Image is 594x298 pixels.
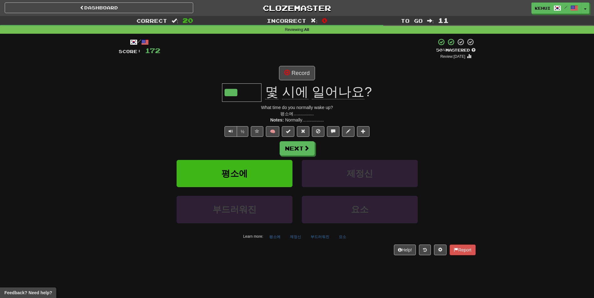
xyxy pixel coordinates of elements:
button: 제정신 [287,232,305,241]
div: Normally….............. [119,117,476,123]
span: Score: [119,49,141,54]
button: 부드러워진 [177,196,292,223]
button: Round history (alt+y) [419,245,431,255]
span: 평소에 [221,169,248,178]
span: 제정신 [347,169,373,178]
button: 부드러워진 [307,232,333,241]
span: / [564,5,567,9]
span: 부드러워진 [213,205,256,214]
button: Next [280,141,315,156]
span: ? [261,84,372,99]
span: Open feedback widget [4,290,52,296]
button: Play sentence audio (ctl+space) [225,126,237,137]
div: / [119,38,160,46]
span: 요소 [351,205,369,214]
button: ½ [237,126,249,137]
strong: All [304,27,309,32]
span: 172 [145,47,160,54]
span: : [427,18,434,23]
span: Kehui [535,5,550,11]
button: Reset to 0% Mastered (alt+r) [297,126,309,137]
span: 일어나요 [312,84,364,99]
a: Clozemaster [203,2,391,13]
button: 요소 [302,196,418,223]
span: To go [401,17,423,24]
button: Favorite sentence (alt+f) [251,126,263,137]
span: 50 % [436,47,446,52]
button: Edit sentence (alt+d) [342,126,354,137]
div: What time do you normally wake up? [119,104,476,111]
a: Dashboard [5,2,193,13]
span: Incorrect [267,17,306,24]
small: Review: [DATE] [440,54,465,59]
button: 평소에 [177,160,292,187]
div: Mastered [436,47,476,53]
span: 몇 [265,84,278,99]
button: Help! [394,245,416,255]
strong: Notes: [270,117,284,122]
span: 20 [183,17,193,24]
button: 요소 [335,232,350,241]
small: Learn more: [243,234,263,239]
div: 평소에…............. [119,111,476,117]
span: Correct [137,17,167,24]
span: : [311,18,318,23]
button: 제정신 [302,160,418,187]
span: 시에 [282,84,308,99]
span: 11 [438,17,449,24]
button: Record [279,66,315,80]
button: Report [450,245,475,255]
a: Kehui / [531,2,581,14]
button: Discuss sentence (alt+u) [327,126,339,137]
span: 0 [322,17,327,24]
button: Add to collection (alt+a) [357,126,369,137]
div: Text-to-speech controls [223,126,249,137]
button: 평소에 [266,232,284,241]
span: : [172,18,178,23]
button: Set this sentence to 100% Mastered (alt+m) [282,126,294,137]
button: Ignore sentence (alt+i) [312,126,324,137]
button: 🧠 [266,126,279,137]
